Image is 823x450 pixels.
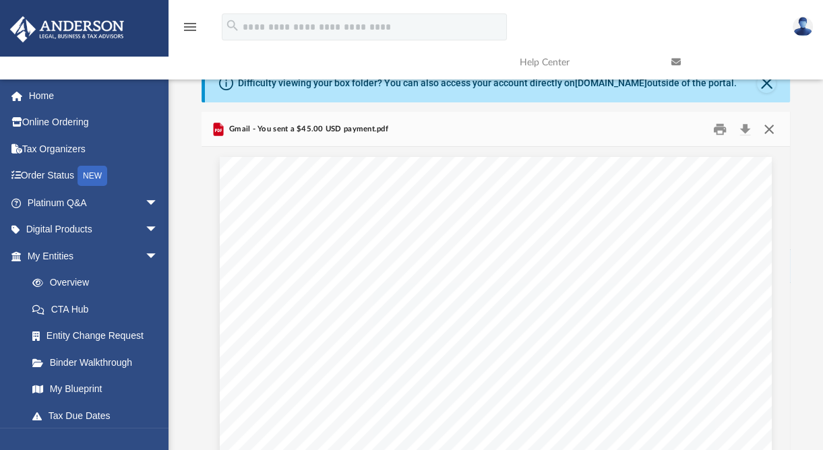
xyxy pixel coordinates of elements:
i: search [225,18,240,33]
button: Close [757,119,781,139]
span: 1 message [251,255,294,264]
div: NEW [78,166,107,186]
span: <[EMAIL_ADDRESS][DOMAIN_NAME]> [340,276,499,284]
span: STRAYS <[EMAIL_ADDRESS][DOMAIN_NAME]> [603,205,809,214]
span: [EMAIL_ADDRESS][DOMAIN_NAME] [251,276,410,284]
span: USD payment [355,241,434,253]
a: My Entitiesarrow_drop_down [9,243,179,269]
span: Hello, STRAYS, Inc [461,311,531,319]
span: Gmail - You sent a $45.00 USD payment.pdf [226,123,388,135]
a: Entity Change Request [19,323,179,350]
i: menu [182,19,198,35]
a: CTA Hub [19,296,179,323]
a: Overview [19,269,179,296]
div: Difficulty viewing your box folder? You can also access your account directly on outside of the p... [238,76,737,90]
a: Help Center [510,36,661,89]
span: To: STRAYS Inc <[EMAIL_ADDRESS][DOMAIN_NAME]> [251,286,475,294]
span: arrow_drop_down [145,189,172,217]
a: Tax Due Dates [19,402,179,429]
a: Home [9,82,179,109]
span: [DATE] 6:07 AM [625,276,687,284]
span: You sent a $45.00 [251,241,352,253]
span: Gmail - You sent a $45.00 USD payment [474,172,603,179]
img: User Pic [793,17,813,36]
button: Download [733,119,758,139]
a: Order StatusNEW [9,162,179,190]
img: Anderson Advisors Platinum Portal [6,16,128,42]
a: My Blueprint [19,376,172,403]
span: arrow_drop_down [145,243,172,270]
span: [DATE] 6:29 AM [241,172,292,179]
a: Online Ordering [9,109,179,136]
span: You sent $45.00 USD to [313,406,679,435]
a: Tax Organizers [9,135,179,162]
span: arrow_drop_down [145,216,172,244]
a: Platinum Q&Aarrow_drop_down [9,189,179,216]
button: Print [706,119,733,139]
a: menu [182,26,198,35]
a: Digital Productsarrow_drop_down [9,216,179,243]
a: Binder Walkthrough [19,349,179,376]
